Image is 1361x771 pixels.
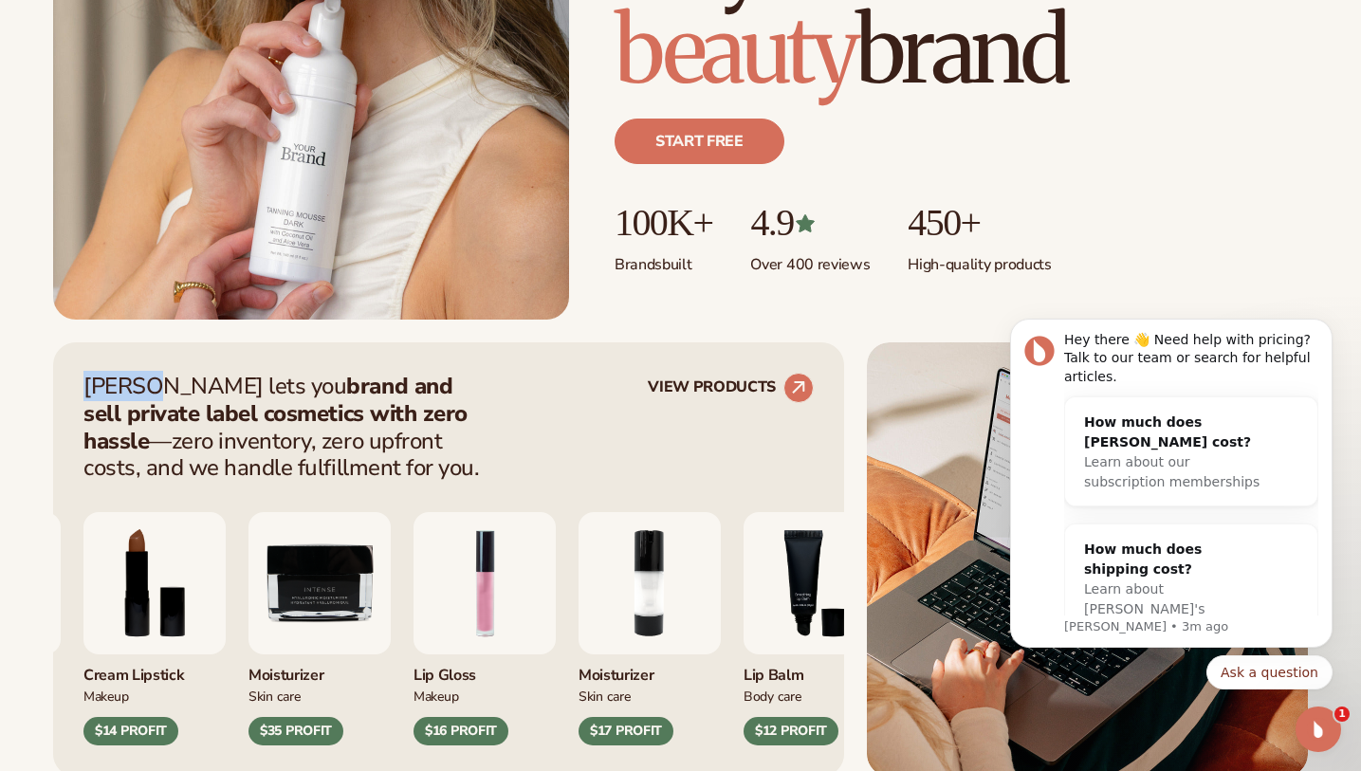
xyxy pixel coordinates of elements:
[1296,707,1341,752] iframe: Intercom live chat
[414,512,556,745] div: 1 / 9
[1334,707,1350,722] span: 1
[83,373,491,482] p: [PERSON_NAME] lets you —zero inventory, zero upfront costs, and we handle fulfillment for you.
[750,202,870,244] p: 4.9
[579,717,673,745] div: $17 PROFIT
[248,717,343,745] div: $35 PROFIT
[83,371,468,456] strong: brand and sell private label cosmetics with zero hassle
[579,512,721,654] img: Moisturizing lotion.
[248,654,391,686] div: Moisturizer
[248,686,391,706] div: Skin Care
[982,303,1361,701] iframe: Intercom notifications message
[750,244,870,275] p: Over 400 reviews
[579,512,721,745] div: 2 / 9
[83,512,226,654] img: Luxury cream lipstick.
[744,512,886,745] div: 3 / 9
[83,654,226,686] div: Cream Lipstick
[579,686,721,706] div: Skin Care
[648,373,814,403] a: VIEW PRODUCTS
[744,654,886,686] div: Lip Balm
[414,717,508,745] div: $16 PROFIT
[908,202,1051,244] p: 450+
[615,202,712,244] p: 100K+
[83,686,226,706] div: Makeup
[744,686,886,706] div: Body Care
[248,512,391,654] img: Moisturizer.
[83,717,178,745] div: $14 PROFIT
[615,244,712,275] p: Brands built
[744,512,886,654] img: Smoothing lip balm.
[414,686,556,706] div: Makeup
[414,654,556,686] div: Lip Gloss
[579,654,721,686] div: Moisturizer
[248,512,391,745] div: 9 / 9
[908,244,1051,275] p: High-quality products
[83,512,226,745] div: 8 / 9
[744,717,838,745] div: $12 PROFIT
[414,512,556,654] img: Pink lip gloss.
[615,119,784,164] a: Start free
